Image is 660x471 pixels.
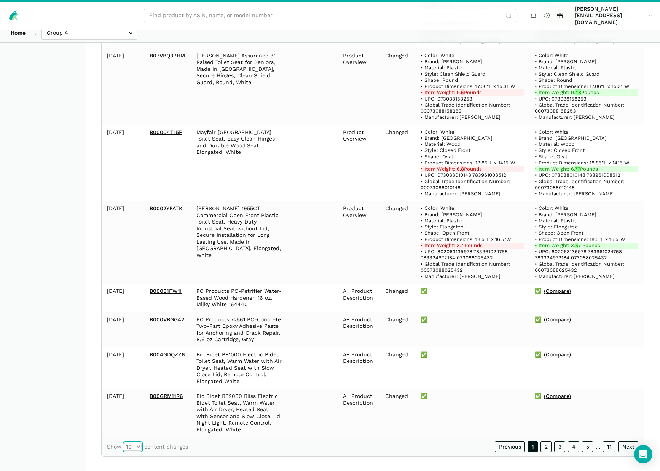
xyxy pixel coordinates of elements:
[102,125,144,201] td: [DATE]
[535,236,625,242] span: • Product Dimensions: 18.5"L x 16.5"W
[150,288,182,294] a: B00081FW1I
[568,441,579,452] a: 4
[191,125,287,201] td: Mayfair [GEOGRAPHIC_DATA] Toilet Seat, Easy Clean Hinges and Durable Wood Seat, Elongated, White
[150,129,182,135] a: B00004T15F
[107,443,188,451] label: Show content changes
[102,201,144,284] td: [DATE]
[495,441,525,452] a: Previous
[421,316,524,323] div: ✅
[535,230,583,236] span: • Shape: Open Front
[421,249,509,260] span: • UPC: 802063135978 783961024758 783324972184 073088025432
[535,83,630,89] span: • Product Dimensions: 17.06"L x 15.31"W
[421,166,524,172] del: • Item Weight: 6. Pounds
[535,288,638,295] div: ✅
[421,273,501,279] span: • Manufacturer: [PERSON_NAME]
[535,96,587,102] span: • UPC: 073088158253
[554,441,565,452] a: 3
[421,230,469,236] span: • Shape: Open Front
[191,201,287,284] td: [PERSON_NAME] 1955CT Commercial Open Front Plastic Toilet Seat, Heavy Duty Industrial Seat withou...
[535,205,569,211] span: • Color: White
[535,212,596,217] span: • Brand: [PERSON_NAME]
[535,261,626,273] span: • Global Trade Identification Number: 00073088025432
[150,393,183,399] a: B00GRM11R6
[544,393,571,400] a: (Compare)
[102,48,144,125] td: [DATE]
[421,38,501,44] span: • Manufacturer: [PERSON_NAME]
[421,147,470,153] span: • Style: Closed Front
[572,4,655,27] a: [PERSON_NAME][EMAIL_ADDRESS][DOMAIN_NAME]
[461,89,464,95] strong: 5
[535,243,638,249] ins: • Item Weight: 3. 7 Pounds
[102,347,144,389] td: [DATE]
[421,224,464,230] span: • Style: Elongated
[338,125,380,201] td: Product Overview
[380,347,415,389] td: Changed
[380,48,415,125] td: Changed
[421,288,524,295] div: ✅
[544,351,571,358] a: (Compare)
[535,249,623,260] span: • UPC: 802063135978 783961024758 783324972184 073088025432
[535,273,615,279] span: • Manufacturer: [PERSON_NAME]
[540,441,552,452] a: 2
[380,125,415,201] td: Changed
[535,147,585,153] span: • Style: Closed Front
[421,212,482,217] span: • Brand: [PERSON_NAME]
[535,53,569,58] span: • Color: White
[421,393,524,400] div: ✅
[421,77,458,83] span: • Shape: Round
[575,89,581,95] strong: 48
[191,389,287,437] td: Bio Bidet BB2000 Bliss Electric Bidet Toilet Seat, Warm Water with Air Dryer, Heated Seat with Se...
[582,441,593,452] a: 5
[535,316,638,323] div: ✅
[421,205,454,211] span: • Color: White
[535,65,576,70] span: • Material: Plastic
[421,135,493,141] span: • Brand: [GEOGRAPHIC_DATA]
[421,129,454,135] span: • Color: White
[535,154,567,160] span: • Shape: Oval
[191,284,287,312] td: PC Products PC-Petrifier Water-Based Wood Hardener, 16 oz, Milky White 164440
[528,441,538,452] a: 1
[41,26,137,39] input: Group 4
[338,347,380,389] td: A+ Product Description
[535,114,615,120] span: • Manufacturer: [PERSON_NAME]
[380,389,415,437] td: Changed
[535,77,572,83] span: • Shape: Round
[102,284,144,312] td: [DATE]
[535,218,576,224] span: • Material: Plastic
[421,65,462,70] span: • Material: Plastic
[544,316,571,323] : (Compare)
[575,166,580,172] strong: 77
[544,288,571,295] a: (Compare)
[575,243,578,248] strong: 6
[124,443,142,451] select: Showcontent changes
[421,114,501,120] span: • Manufacturer: [PERSON_NAME]
[5,26,31,39] a: Home
[150,351,185,358] a: B004GDQZZ6
[421,102,512,114] span: • Global Trade Identification Number: 00073088158253
[535,393,638,400] div: ✅
[421,141,461,147] span: • Material: Wood
[421,160,515,166] span: • Product Dimensions: 18.85"L x 14.15"W
[102,389,144,437] td: [DATE]
[191,312,287,347] td: PC Products 72561 PC-Concrete Two-Part Epoxy Adhesive Paste for Anchoring and Crack Repair, 8.6 o...
[421,71,485,77] span: • Style: Clean Shield Guard
[421,59,482,64] span: • Brand: [PERSON_NAME]
[535,224,578,230] span: • Style: Elongated
[535,102,626,114] span: • Global Trade Identification Number: 00073088158253
[102,312,144,347] td: [DATE]
[535,135,607,141] span: • Brand: [GEOGRAPHIC_DATA]
[575,6,646,26] span: [PERSON_NAME][EMAIL_ADDRESS][DOMAIN_NAME]
[535,71,599,77] span: • Style: Clean Shield Guard
[535,166,638,172] ins: • Item Weight: 6. Pounds
[421,83,515,89] span: • Product Dimensions: 17.06"L x 15.31"W
[191,347,287,389] td: Bio Bidet BB1000 Electric Bidet Toilet Seat, Warm Water with Air Dryer, Heated Seat with Slow Clo...
[535,160,630,166] span: • Product Dimensions: 18.85"L x 14.15"W
[535,351,638,358] div: ✅
[634,445,652,463] div: Open Intercom Messenger
[144,9,516,22] input: Find product by ASIN, name, or model number
[421,261,512,273] span: • Global Trade Identification Number: 00073088025432
[338,312,380,347] td: A+ Product Description
[618,441,638,452] a: Next
[421,172,506,178] span: • UPC: 073088010148 783961008512
[535,141,575,147] span: • Material: Wood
